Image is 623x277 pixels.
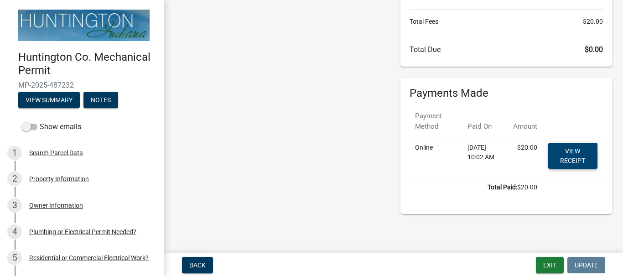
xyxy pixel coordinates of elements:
div: 2 [7,172,22,186]
td: $20.00 [410,177,543,198]
div: Residential or Commercial Electrical Work? [29,255,149,261]
button: View Summary [18,92,80,108]
div: 4 [7,225,22,239]
div: 1 [7,146,22,160]
button: Exit [536,257,564,273]
a: View receipt [548,143,597,169]
div: Owner Information [29,202,83,209]
span: Update [575,261,598,269]
div: 3 [7,198,22,213]
h4: Huntington Co. Mechanical Permit [18,51,157,77]
wm-modal-confirm: Summary [18,97,80,104]
h6: Total Due [410,45,603,54]
img: Huntington County, Indiana [18,10,150,41]
div: Plumbing or Electrical Permit Needed? [29,229,136,235]
button: Update [567,257,605,273]
button: Notes [83,92,118,108]
span: MP-2025-487232 [18,81,146,89]
th: Payment Method [410,105,462,137]
li: Total Fees [410,17,603,26]
th: Paid On [462,105,508,137]
div: Search Parcel Data [29,150,83,156]
th: Amount [508,105,543,137]
button: Back [182,257,213,273]
td: Online [410,137,462,177]
h6: Payments Made [410,87,603,100]
div: 5 [7,251,22,265]
td: $20.00 [508,137,543,177]
span: $0.00 [585,45,603,54]
div: Property Information [29,176,89,182]
span: $20.00 [583,17,603,26]
td: [DATE] 10:02 AM [462,137,508,177]
wm-modal-confirm: Notes [83,97,118,104]
label: Show emails [22,121,81,132]
b: Total Paid: [488,183,517,191]
span: Back [189,261,206,269]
